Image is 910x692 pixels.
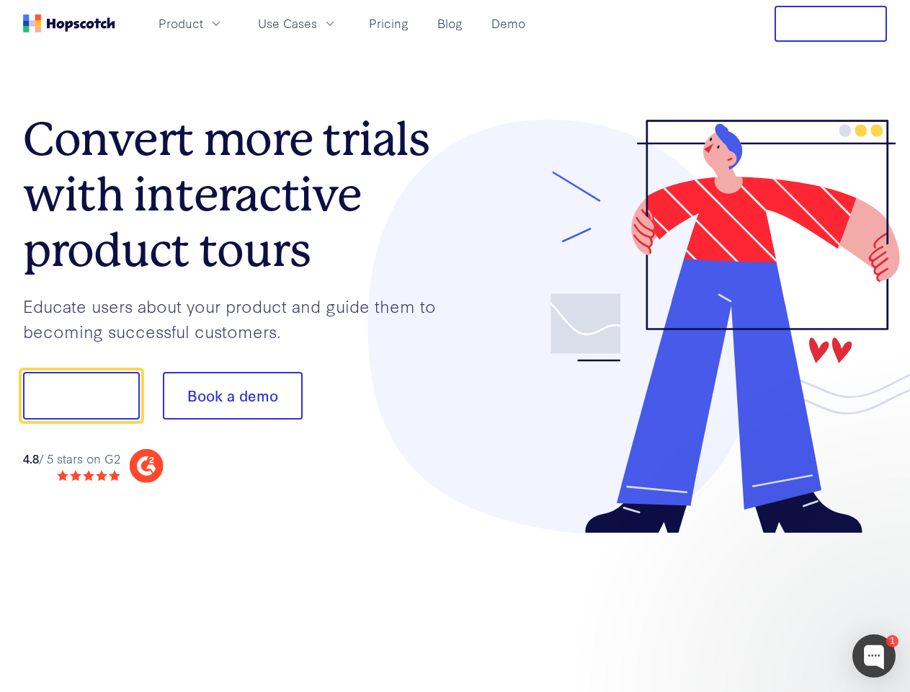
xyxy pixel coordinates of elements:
button: Book a demo [163,372,303,420]
a: Blog [432,12,468,35]
button: Product [150,12,232,35]
strong: 4.8 [23,450,39,466]
button: Free Trial [775,6,887,42]
h1: Convert more trials with interactive product tours [23,112,455,278]
div: 1 [886,635,898,647]
span: Use Cases [258,14,317,32]
div: / 5 stars on G2 [23,450,120,468]
a: Home [23,14,115,32]
p: Educate users about your product and guide them to becoming successful customers. [23,293,455,343]
a: Pricing [363,12,414,35]
button: Use Cases [249,12,346,35]
span: Product [159,14,203,32]
a: Demo [486,12,531,35]
button: Show me! [23,372,140,420]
